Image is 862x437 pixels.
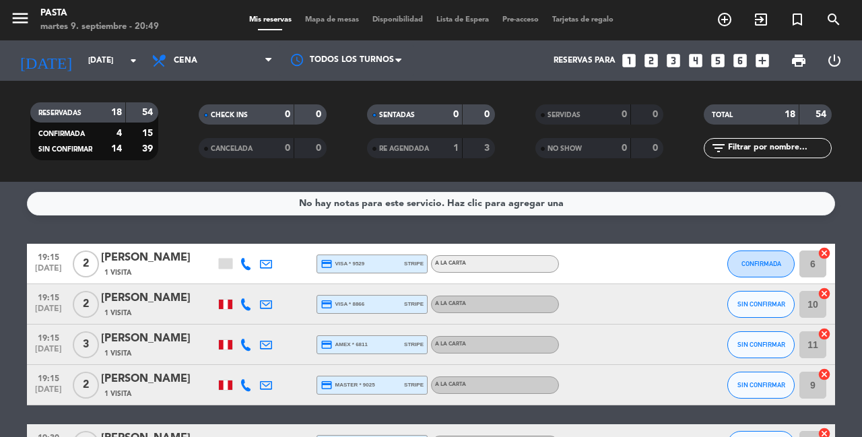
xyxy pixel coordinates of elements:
[816,40,852,81] div: LOG OUT
[32,329,65,345] span: 19:15
[710,140,727,156] i: filter_list
[101,370,215,388] div: [PERSON_NAME]
[826,11,842,28] i: search
[366,16,430,24] span: Disponibilidad
[142,129,156,138] strong: 15
[653,110,661,119] strong: 0
[125,53,141,69] i: arrow_drop_down
[101,249,215,267] div: [PERSON_NAME]
[101,330,215,347] div: [PERSON_NAME]
[727,250,795,277] button: CONFIRMADA
[622,110,627,119] strong: 0
[435,382,466,387] span: A la carta
[174,56,197,65] span: Cena
[211,112,248,119] span: CHECK INS
[818,246,831,260] i: cancel
[104,348,131,359] span: 1 Visita
[737,341,785,348] span: SIN CONFIRMAR
[285,110,290,119] strong: 0
[727,141,831,156] input: Filtrar por nombre...
[111,144,122,154] strong: 14
[101,290,215,307] div: [PERSON_NAME]
[435,301,466,306] span: A la carta
[142,108,156,117] strong: 54
[791,53,807,69] span: print
[321,298,364,310] span: visa * 8866
[298,16,366,24] span: Mapa de mesas
[404,259,424,268] span: stripe
[554,56,616,65] span: Reservas para
[818,368,831,381] i: cancel
[816,110,829,119] strong: 54
[73,250,99,277] span: 2
[379,145,429,152] span: RE AGENDADA
[321,379,333,391] i: credit_card
[453,110,459,119] strong: 0
[548,145,582,152] span: NO SHOW
[32,385,65,401] span: [DATE]
[104,308,131,318] span: 1 Visita
[104,267,131,278] span: 1 Visita
[709,52,727,69] i: looks_5
[38,110,81,116] span: RESERVADAS
[717,11,733,28] i: add_circle_outline
[404,300,424,308] span: stripe
[712,112,733,119] span: TOTAL
[818,287,831,300] i: cancel
[38,131,85,137] span: CONFIRMADA
[453,143,459,153] strong: 1
[38,146,92,153] span: SIN CONFIRMAR
[727,331,795,358] button: SIN CONFIRMAR
[379,112,415,119] span: SENTADAS
[484,143,492,153] strong: 3
[620,52,638,69] i: looks_one
[430,16,496,24] span: Lista de Espera
[299,196,564,211] div: No hay notas para este servicio. Haz clic para agregar una
[111,108,122,117] strong: 18
[32,248,65,264] span: 19:15
[642,52,660,69] i: looks_two
[73,291,99,318] span: 2
[737,381,785,389] span: SIN CONFIRMAR
[622,143,627,153] strong: 0
[548,112,581,119] span: SERVIDAS
[40,20,159,34] div: martes 9. septiembre - 20:49
[10,8,30,33] button: menu
[687,52,704,69] i: looks_4
[741,260,781,267] span: CONFIRMADA
[10,8,30,28] i: menu
[496,16,545,24] span: Pre-acceso
[117,129,122,138] strong: 4
[40,7,159,20] div: Pasta
[32,289,65,304] span: 19:15
[32,264,65,279] span: [DATE]
[321,339,333,351] i: credit_card
[753,11,769,28] i: exit_to_app
[10,46,81,75] i: [DATE]
[32,304,65,320] span: [DATE]
[404,340,424,349] span: stripe
[104,389,131,399] span: 1 Visita
[731,52,749,69] i: looks_6
[32,345,65,360] span: [DATE]
[754,52,771,69] i: add_box
[653,143,661,153] strong: 0
[73,331,99,358] span: 3
[321,258,333,270] i: credit_card
[73,372,99,399] span: 2
[727,291,795,318] button: SIN CONFIRMAR
[545,16,620,24] span: Tarjetas de regalo
[435,261,466,266] span: A la carta
[321,298,333,310] i: credit_card
[818,327,831,341] i: cancel
[789,11,805,28] i: turned_in_not
[142,144,156,154] strong: 39
[321,258,364,270] span: visa * 9529
[211,145,253,152] span: CANCELADA
[316,143,324,153] strong: 0
[404,380,424,389] span: stripe
[316,110,324,119] strong: 0
[242,16,298,24] span: Mis reservas
[484,110,492,119] strong: 0
[435,341,466,347] span: A la carta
